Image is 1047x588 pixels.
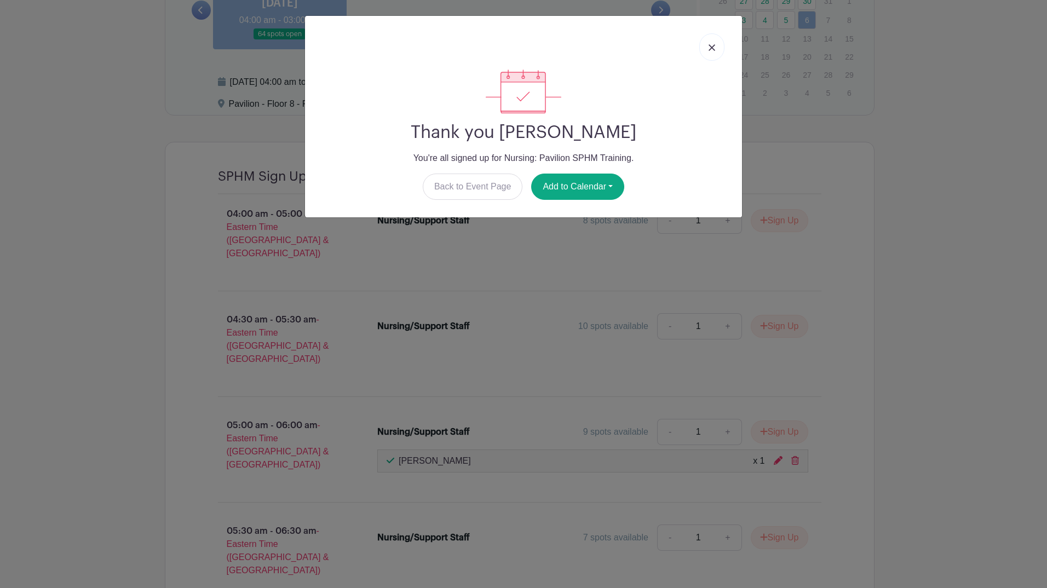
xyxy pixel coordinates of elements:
[709,44,715,51] img: close_button-5f87c8562297e5c2d7936805f587ecaba9071eb48480494691a3f1689db116b3.svg
[531,174,624,200] button: Add to Calendar
[423,174,523,200] a: Back to Event Page
[486,70,561,113] img: signup_complete-c468d5dda3e2740ee63a24cb0ba0d3ce5d8a4ecd24259e683200fb1569d990c8.svg
[314,152,733,165] p: You're all signed up for Nursing: Pavilion SPHM Training.
[314,122,733,143] h2: Thank you [PERSON_NAME]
